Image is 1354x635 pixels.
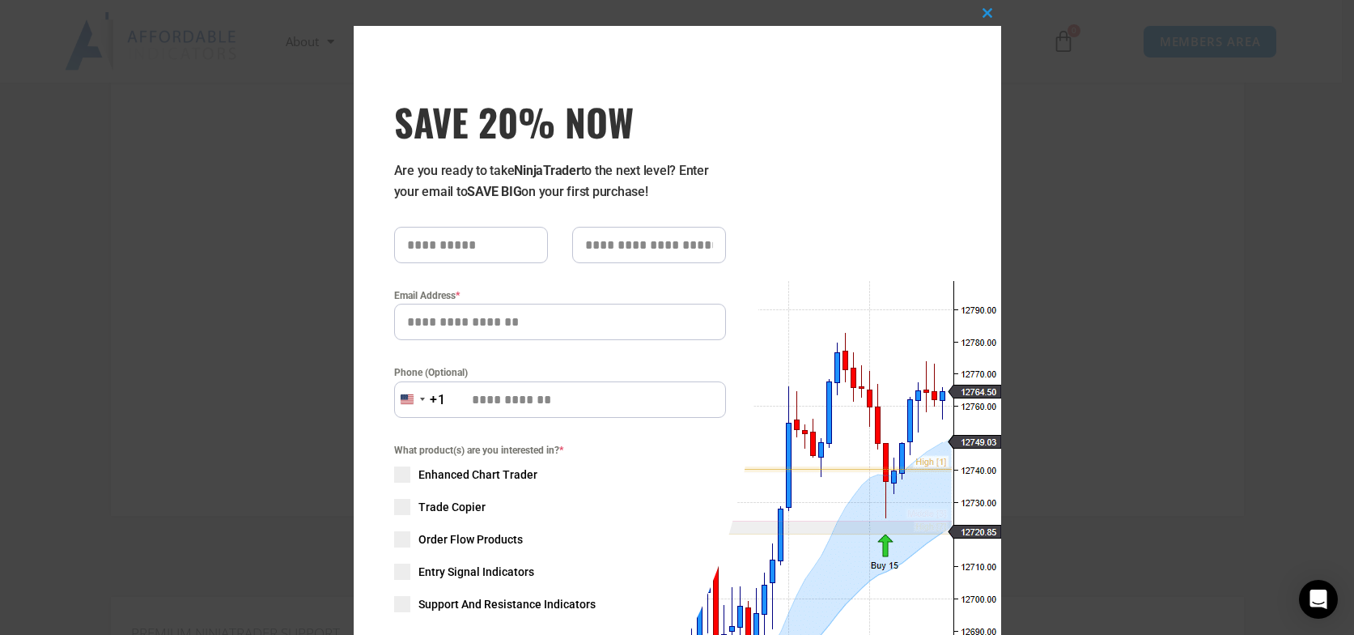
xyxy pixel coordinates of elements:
label: Support And Resistance Indicators [394,596,726,612]
span: Entry Signal Indicators [418,564,534,580]
span: What product(s) are you interested in? [394,442,726,458]
span: Trade Copier [418,499,486,515]
strong: SAVE BIG [467,184,521,199]
label: Order Flow Products [394,531,726,548]
p: Are you ready to take to the next level? Enter your email to on your first purchase! [394,160,726,202]
strong: NinjaTrader [514,163,580,178]
span: Order Flow Products [418,531,523,548]
div: Open Intercom Messenger [1299,580,1338,619]
span: Support And Resistance Indicators [418,596,596,612]
label: Trade Copier [394,499,726,515]
h3: SAVE 20% NOW [394,99,726,144]
label: Email Address [394,288,726,304]
span: Enhanced Chart Trader [418,467,537,483]
label: Entry Signal Indicators [394,564,726,580]
label: Enhanced Chart Trader [394,467,726,483]
button: Selected country [394,381,446,418]
div: +1 [430,390,446,411]
label: Phone (Optional) [394,364,726,381]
